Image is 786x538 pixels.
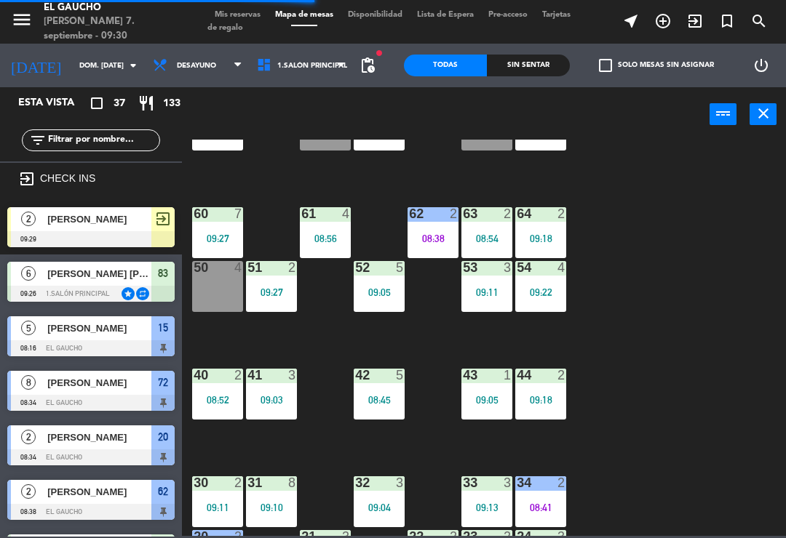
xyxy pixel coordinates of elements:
[163,95,180,112] span: 133
[29,132,47,149] i: filter_list
[138,95,155,112] i: restaurant
[341,11,410,19] span: Disponibilidad
[247,261,248,274] div: 51
[710,103,737,125] button: power_input
[504,261,512,274] div: 3
[246,287,297,297] div: 09:27
[21,321,36,335] span: 5
[755,105,772,122] i: close
[246,502,297,513] div: 09:10
[47,430,151,445] span: [PERSON_NAME]
[410,11,481,19] span: Lista de Espera
[481,11,535,19] span: Pre-acceso
[47,266,151,281] span: [PERSON_NAME] [PERSON_NAME]
[515,395,566,405] div: 09:18
[463,476,464,489] div: 33
[404,55,487,76] div: Todas
[18,170,36,188] i: exit_to_app
[599,59,714,72] label: Solo mesas sin asignar
[515,233,566,244] div: 09:18
[396,369,405,382] div: 5
[354,395,405,405] div: 08:45
[21,375,36,390] span: 8
[487,55,570,76] div: Sin sentar
[450,207,458,220] div: 2
[192,395,243,405] div: 08:52
[11,9,33,31] i: menu
[463,261,464,274] div: 53
[504,369,512,382] div: 1
[750,103,777,125] button: close
[7,95,105,112] div: Esta vista
[375,49,384,57] span: fiber_manual_record
[463,369,464,382] div: 43
[158,319,168,337] span: 15
[679,9,711,33] span: WALK IN
[21,484,36,499] span: 2
[463,207,464,220] div: 63
[234,476,243,489] div: 2
[124,57,142,74] i: arrow_drop_down
[288,369,297,382] div: 3
[654,12,672,30] i: add_circle_outline
[158,265,168,282] span: 83
[288,261,297,274] div: 2
[557,369,566,382] div: 2
[355,261,356,274] div: 52
[753,57,770,74] i: power_settings_new
[301,207,302,220] div: 61
[515,502,566,513] div: 08:41
[234,369,243,382] div: 2
[515,287,566,297] div: 09:22
[47,375,151,390] span: [PERSON_NAME]
[247,369,248,382] div: 41
[359,57,376,74] span: pending_actions
[354,287,405,297] div: 09:05
[300,233,351,244] div: 08:56
[342,207,351,220] div: 4
[47,321,151,336] span: [PERSON_NAME]
[288,476,297,489] div: 8
[234,261,243,274] div: 4
[234,207,243,220] div: 7
[408,233,458,244] div: 08:38
[504,476,512,489] div: 3
[647,9,679,33] span: RESERVAR MESA
[158,428,168,446] span: 20
[114,95,125,112] span: 37
[247,476,248,489] div: 31
[192,233,243,244] div: 09:27
[557,207,566,220] div: 2
[711,9,743,33] span: Reserva especial
[504,207,512,220] div: 2
[743,9,775,33] span: BUSCAR
[355,369,356,382] div: 42
[192,502,243,513] div: 09:11
[158,374,168,391] span: 72
[750,12,768,30] i: search
[409,207,410,220] div: 62
[88,95,106,112] i: crop_square
[557,476,566,489] div: 2
[44,15,186,43] div: [PERSON_NAME] 7. septiembre - 09:30
[47,212,151,227] span: [PERSON_NAME]
[461,233,512,244] div: 08:54
[715,105,732,122] i: power_input
[158,483,168,500] span: 62
[686,12,704,30] i: exit_to_app
[461,502,512,513] div: 09:13
[277,62,347,70] span: 1.Salón Principal
[557,261,566,274] div: 4
[396,261,405,274] div: 5
[44,1,186,15] div: El Gaucho
[268,11,341,19] span: Mapa de mesas
[154,210,172,228] span: exit_to_app
[21,266,36,281] span: 6
[354,502,405,513] div: 09:04
[207,11,268,19] span: Mis reservas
